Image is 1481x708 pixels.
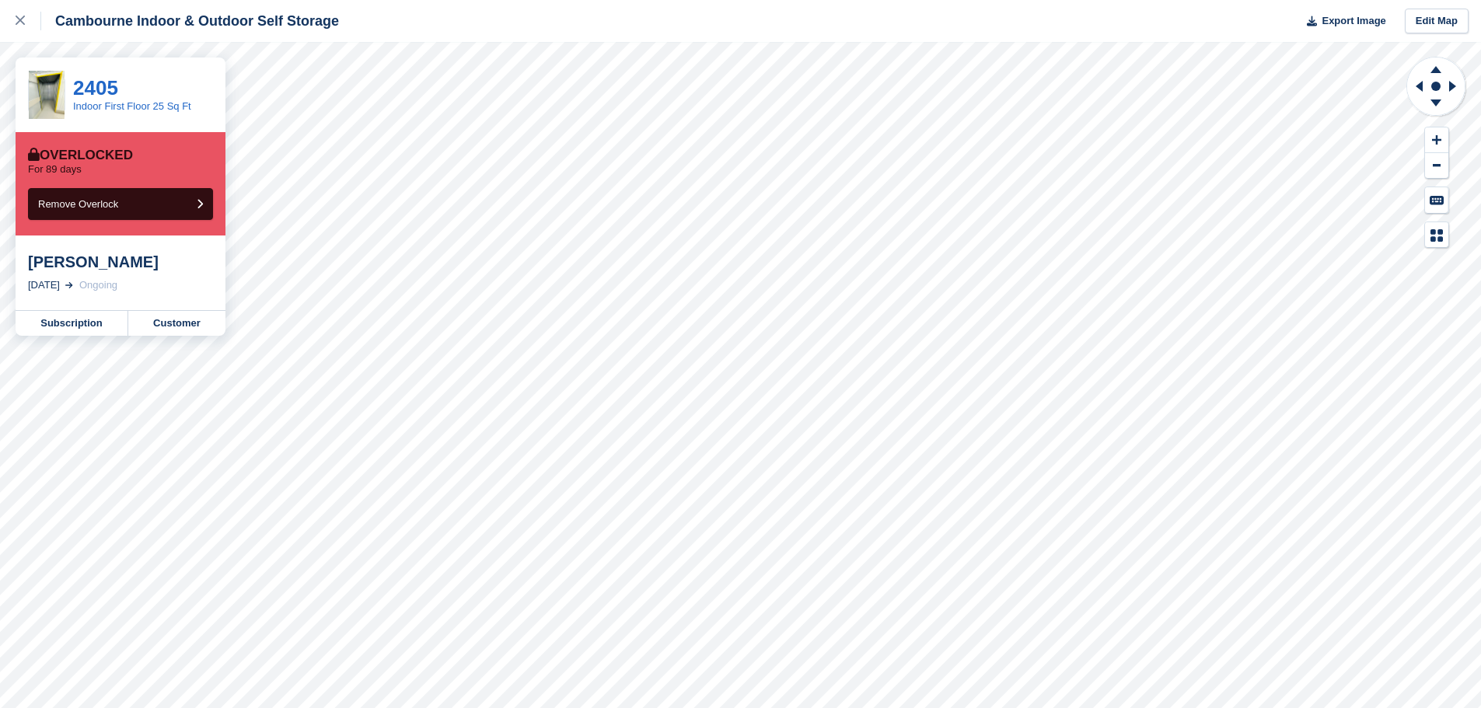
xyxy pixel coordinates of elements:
[41,12,339,30] div: Cambourne Indoor & Outdoor Self Storage
[1425,153,1448,179] button: Zoom Out
[28,188,213,220] button: Remove Overlock
[79,277,117,293] div: Ongoing
[16,311,128,336] a: Subscription
[38,198,118,210] span: Remove Overlock
[1425,187,1448,213] button: Keyboard Shortcuts
[28,253,213,271] div: [PERSON_NAME]
[28,163,82,176] p: For 89 days
[73,100,191,112] a: Indoor First Floor 25 Sq Ft
[1322,13,1385,29] span: Export Image
[1405,9,1469,34] a: Edit Map
[128,311,225,336] a: Customer
[28,277,60,293] div: [DATE]
[28,148,133,163] div: Overlocked
[29,71,65,118] img: 25sqft.jpg
[1425,127,1448,153] button: Zoom In
[73,76,118,99] a: 2405
[1298,9,1386,34] button: Export Image
[65,282,73,288] img: arrow-right-light-icn-cde0832a797a2874e46488d9cf13f60e5c3a73dbe684e267c42b8395dfbc2abf.svg
[1425,222,1448,248] button: Map Legend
